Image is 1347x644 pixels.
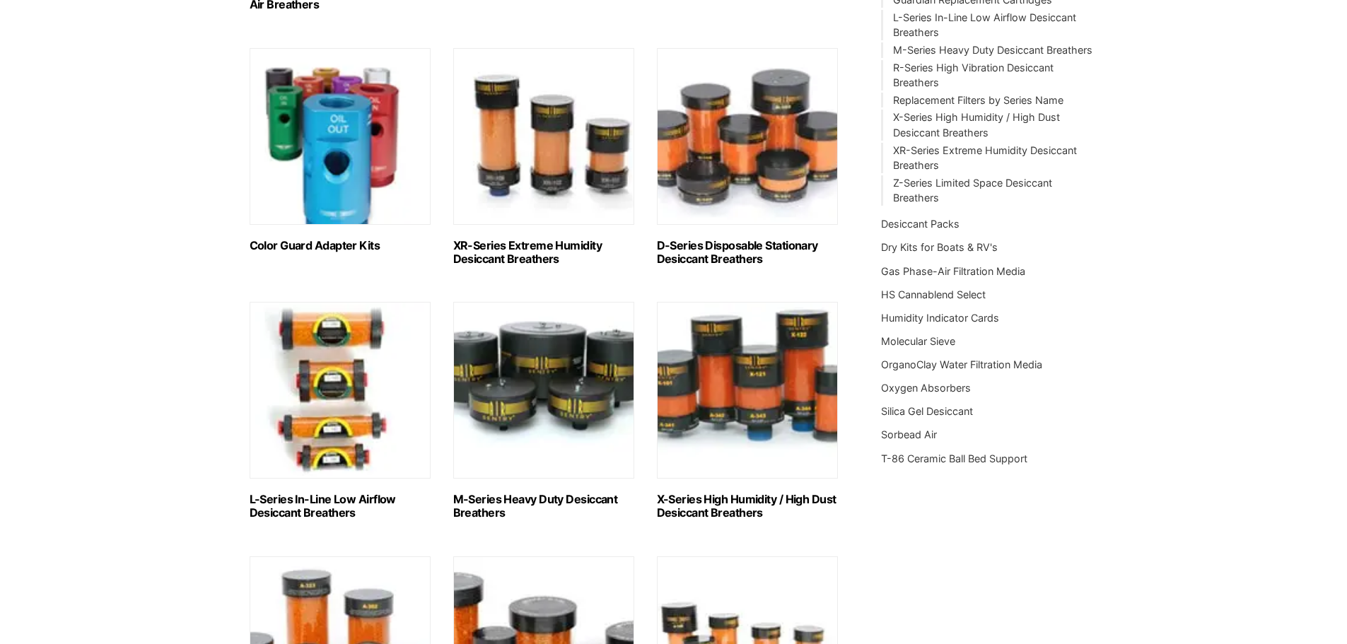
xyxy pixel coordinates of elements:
a: Humidity Indicator Cards [881,312,999,324]
a: Desiccant Packs [881,218,960,230]
a: Visit product category M-Series Heavy Duty Desiccant Breathers [453,302,634,520]
a: M-Series Heavy Duty Desiccant Breathers [893,44,1092,56]
h2: XR-Series Extreme Humidity Desiccant Breathers [453,239,634,266]
a: Dry Kits for Boats & RV's [881,241,998,253]
a: Visit product category L-Series In-Line Low Airflow Desiccant Breathers [250,302,431,520]
a: X-Series High Humidity / High Dust Desiccant Breathers [893,111,1060,139]
a: Molecular Sieve [881,335,955,347]
a: Replacement Filters by Series Name [893,94,1063,106]
a: Sorbead Air [881,428,937,440]
img: M-Series Heavy Duty Desiccant Breathers [453,302,634,479]
img: Color Guard Adapter Kits [250,48,431,225]
a: Z-Series Limited Space Desiccant Breathers [893,177,1052,204]
a: Gas Phase-Air Filtration Media [881,265,1025,277]
img: XR-Series Extreme Humidity Desiccant Breathers [453,48,634,225]
h2: X-Series High Humidity / High Dust Desiccant Breathers [657,493,838,520]
a: Silica Gel Desiccant [881,405,973,417]
h2: L-Series In-Line Low Airflow Desiccant Breathers [250,493,431,520]
a: XR-Series Extreme Humidity Desiccant Breathers [893,144,1077,172]
a: L-Series In-Line Low Airflow Desiccant Breathers [893,11,1076,39]
a: Oxygen Absorbers [881,382,971,394]
a: R-Series High Vibration Desiccant Breathers [893,62,1054,89]
h2: D-Series Disposable Stationary Desiccant Breathers [657,239,838,266]
a: T-86 Ceramic Ball Bed Support [881,452,1027,464]
a: Visit product category D-Series Disposable Stationary Desiccant Breathers [657,48,838,266]
h2: M-Series Heavy Duty Desiccant Breathers [453,493,634,520]
img: D-Series Disposable Stationary Desiccant Breathers [657,48,838,225]
a: OrganoClay Water Filtration Media [881,358,1042,370]
a: Visit product category Color Guard Adapter Kits [250,48,431,252]
a: Visit product category X-Series High Humidity / High Dust Desiccant Breathers [657,302,838,520]
a: HS Cannablend Select [881,288,986,300]
h2: Color Guard Adapter Kits [250,239,431,252]
img: X-Series High Humidity / High Dust Desiccant Breathers [657,302,838,479]
a: Visit product category XR-Series Extreme Humidity Desiccant Breathers [453,48,634,266]
img: L-Series In-Line Low Airflow Desiccant Breathers [250,302,431,479]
